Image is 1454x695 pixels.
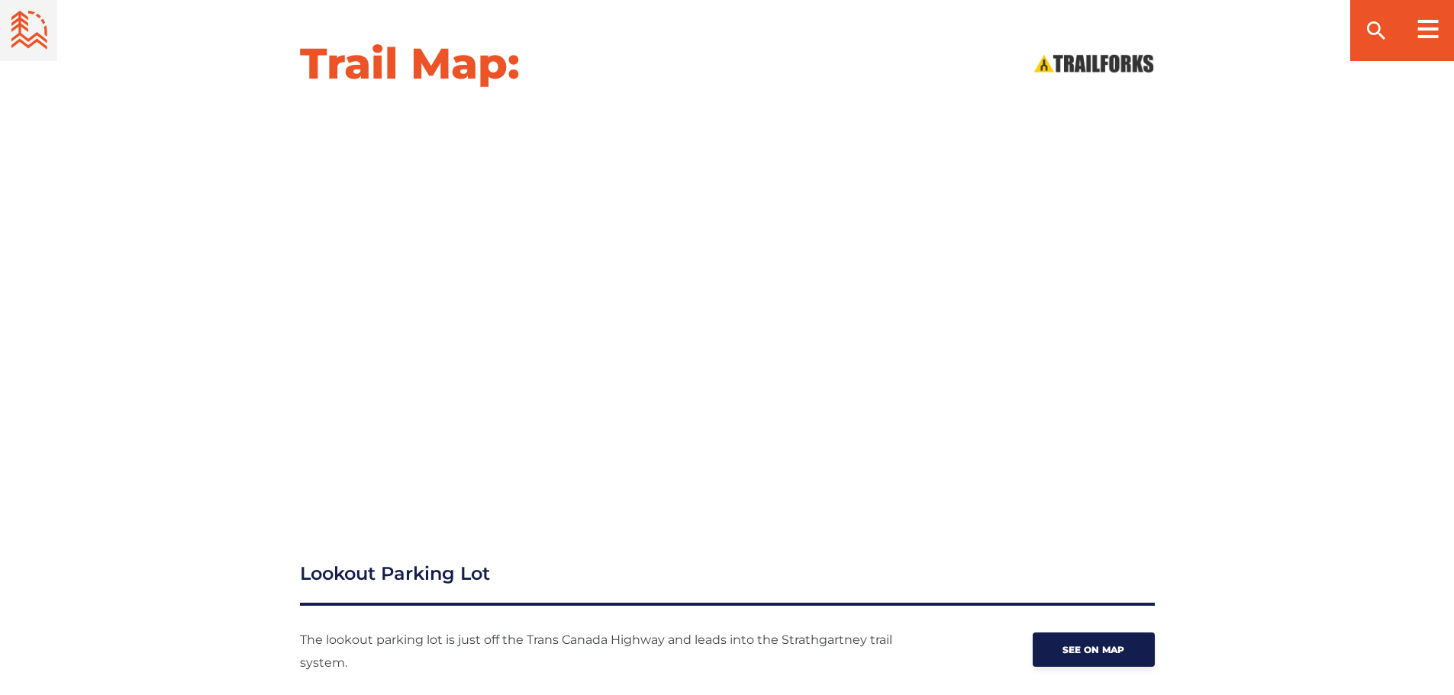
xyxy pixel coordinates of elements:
[1033,53,1155,74] img: View on Trailforks.com
[1364,18,1388,43] ion-icon: search
[300,560,1155,606] h3: Lookout Parking Lot
[300,629,933,674] p: The lookout parking lot is just off the Trans Canada Highway and leads into the Strathgartney tra...
[1033,632,1155,667] a: See on map
[300,37,520,90] h2: Trail Map:
[1062,644,1125,655] span: See on map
